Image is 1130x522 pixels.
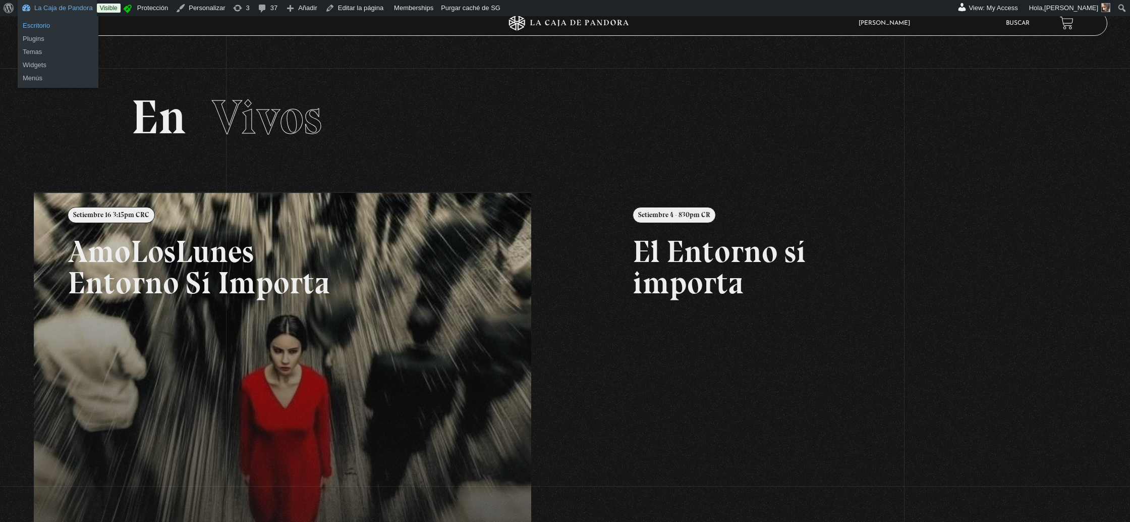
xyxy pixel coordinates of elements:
a: Widgets [18,59,98,72]
span: [PERSON_NAME] [854,20,920,26]
a: Buscar [1006,20,1030,26]
ul: La Caja de Pandora [18,42,98,88]
h2: En [131,93,999,141]
a: Menús [18,72,98,85]
ul: La Caja de Pandora [18,16,98,48]
a: Visible [97,4,121,13]
span: Vivos [212,88,322,146]
a: Escritorio [18,19,98,32]
a: Temas [18,45,98,59]
a: View your shopping cart [1060,16,1073,30]
a: Plugins [18,32,98,45]
span: [PERSON_NAME] [1044,4,1098,12]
